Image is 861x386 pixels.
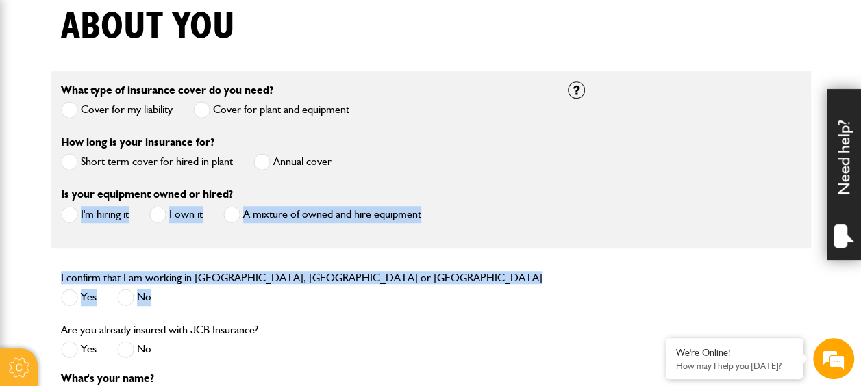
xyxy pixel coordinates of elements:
label: I own it [149,206,203,223]
textarea: Type your message and hit 'Enter' [18,248,250,296]
label: No [117,289,151,306]
label: No [117,341,151,358]
p: How may I help you today? [676,361,793,371]
label: How long is your insurance for? [61,137,214,148]
label: Cover for plant and equipment [193,101,349,118]
label: Yes [61,289,97,306]
label: A mixture of owned and hire equipment [223,206,421,223]
h1: About you [61,4,235,50]
label: Is your equipment owned or hired? [61,189,233,200]
label: Are you already insured with JCB Insurance? [61,324,258,335]
em: Start Chat [186,296,249,314]
input: Enter your phone number [18,207,250,237]
label: Short term cover for hired in plant [61,153,233,170]
label: Cover for my liability [61,101,173,118]
label: Annual cover [253,153,332,170]
label: What type of insurance cover do you need? [61,85,273,96]
input: Enter your email address [18,167,250,197]
div: We're Online! [676,347,793,359]
div: Chat with us now [71,77,230,94]
img: d_20077148190_company_1631870298795_20077148190 [23,76,58,95]
div: Minimize live chat window [225,7,258,40]
label: Yes [61,341,97,358]
div: Need help? [827,89,861,260]
label: I'm hiring it [61,206,129,223]
p: What's your name? [61,373,547,384]
label: I confirm that I am working in [GEOGRAPHIC_DATA], [GEOGRAPHIC_DATA] or [GEOGRAPHIC_DATA] [61,272,542,283]
input: Enter your last name [18,127,250,157]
